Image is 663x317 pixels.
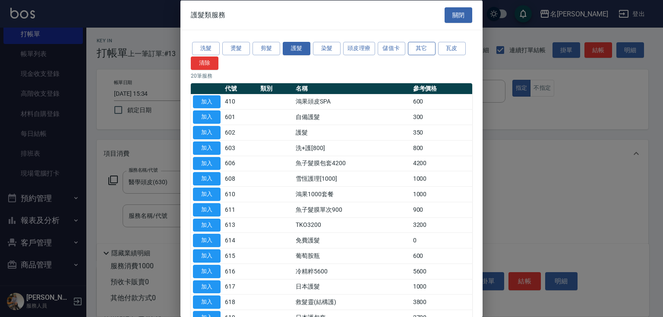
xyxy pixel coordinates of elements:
td: 600 [411,94,472,110]
button: 加入 [193,234,221,247]
button: 關閉 [445,7,472,23]
th: 名稱 [294,83,411,94]
button: 加入 [193,95,221,108]
td: 603 [223,140,258,156]
td: 日本護髮 [294,279,411,295]
td: TKO3200 [294,217,411,233]
td: 護髮 [294,125,411,140]
td: 600 [411,248,472,264]
button: 護髮 [283,42,310,55]
td: 冷精粹5600 [294,264,411,279]
button: 加入 [193,172,221,185]
button: 頭皮理療 [343,42,375,55]
td: 自備護髮 [294,109,411,125]
button: 加入 [193,126,221,139]
td: 610 [223,186,258,202]
button: 瓦皮 [438,42,466,55]
td: 300 [411,109,472,125]
button: 加入 [193,280,221,293]
td: 3200 [411,217,472,233]
td: 魚子髮膜包套4200 [294,156,411,171]
td: 鴻果頭皮SPA [294,94,411,110]
button: 其它 [408,42,436,55]
button: 加入 [193,264,221,278]
th: 代號 [223,83,258,94]
td: 611 [223,202,258,217]
button: 加入 [193,218,221,232]
button: 剪髮 [253,42,280,55]
td: 602 [223,125,258,140]
td: 葡萄胺瓶 [294,248,411,264]
td: 601 [223,109,258,125]
td: 614 [223,232,258,248]
td: 613 [223,217,258,233]
td: 618 [223,294,258,310]
td: 洗+護[800] [294,140,411,156]
button: 儲值卡 [378,42,405,55]
td: 免費護髮 [294,232,411,248]
td: 1000 [411,279,472,295]
td: 4200 [411,156,472,171]
button: 清除 [191,56,218,69]
button: 燙髮 [222,42,250,55]
td: 鴻果1000套餐 [294,186,411,202]
button: 加入 [193,295,221,309]
td: 魚子髮膜單次900 [294,202,411,217]
td: 雪恆護理[1000] [294,171,411,186]
td: 617 [223,279,258,295]
th: 類別 [258,83,294,94]
td: 1000 [411,171,472,186]
td: 救髮靈(結構護) [294,294,411,310]
button: 加入 [193,110,221,124]
td: 1000 [411,186,472,202]
th: 參考價格 [411,83,472,94]
td: 608 [223,171,258,186]
td: 800 [411,140,472,156]
button: 加入 [193,157,221,170]
td: 410 [223,94,258,110]
p: 20 筆服務 [191,72,472,79]
td: 3800 [411,294,472,310]
td: 350 [411,125,472,140]
button: 加入 [193,188,221,201]
button: 加入 [193,141,221,154]
td: 5600 [411,264,472,279]
span: 護髮類服務 [191,10,225,19]
button: 加入 [193,203,221,216]
td: 615 [223,248,258,264]
td: 0 [411,232,472,248]
button: 洗髮 [192,42,220,55]
td: 900 [411,202,472,217]
button: 染髮 [313,42,341,55]
td: 606 [223,156,258,171]
td: 616 [223,264,258,279]
button: 加入 [193,249,221,263]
